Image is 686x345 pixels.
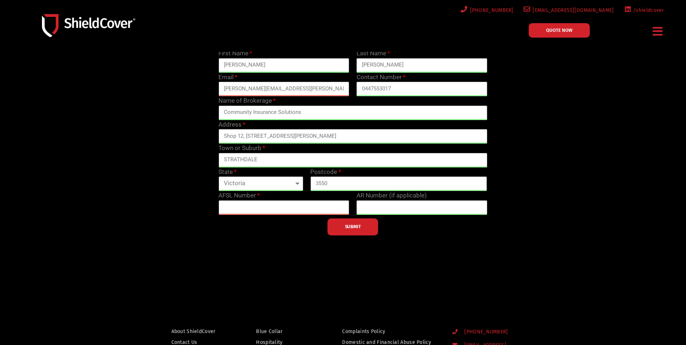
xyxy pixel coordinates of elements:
a: [EMAIL_ADDRESS][DOMAIN_NAME] [522,6,614,15]
label: Address [218,120,245,129]
span: [PHONE_NUMBER] [468,6,514,15]
a: QUOTE NOW [529,23,590,38]
label: Postcode [310,167,341,177]
a: [PHONE_NUMBER] [452,329,541,335]
span: About ShieldCover [171,327,216,336]
label: Contact Number [357,73,405,82]
span: Blue Collar [256,327,282,336]
label: State [218,167,237,177]
label: Name of Brokerage [218,96,276,106]
label: Last Name [357,49,390,58]
span: [EMAIL_ADDRESS][DOMAIN_NAME] [530,6,614,15]
label: AFSL Number [218,191,260,200]
a: About ShieldCover [171,327,225,336]
span: /shieldcover [631,6,664,15]
a: [PHONE_NUMBER] [459,6,514,15]
label: First Name [218,49,252,58]
button: SUBMIT [328,218,378,235]
a: /shieldcover [623,6,664,15]
a: Blue Collar [256,327,311,336]
span: QUOTE NOW [546,28,572,33]
span: Complaints Policy [342,327,385,336]
a: Complaints Policy [342,327,438,336]
span: SUBMIT [345,226,361,227]
img: Shield-Cover-Underwriting-Australia-logo-full [42,14,135,37]
div: Menu Toggle [650,23,666,40]
label: AR Number (if applicable) [357,191,427,200]
label: Town or Suburb [218,144,265,153]
span: [PHONE_NUMBER] [459,329,508,335]
label: Email [218,73,237,82]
